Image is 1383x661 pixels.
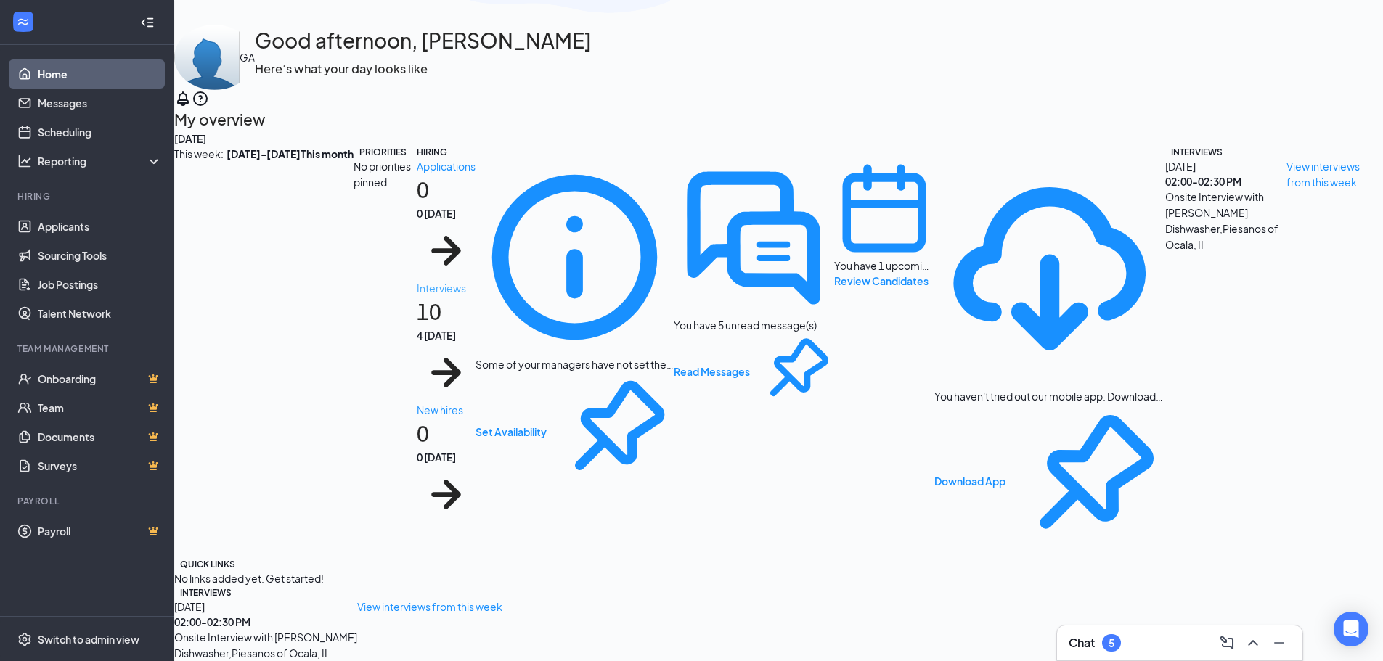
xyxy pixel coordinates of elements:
a: Talent Network [38,299,162,328]
div: No links added yet. Get started! [174,570,324,586]
h3: Chat [1069,635,1095,651]
div: [DATE] [174,599,357,615]
svg: Pin [1011,403,1165,557]
svg: ArrowRight [417,221,476,280]
h1: 10 [417,296,476,402]
div: Some of your managers have not set their interview availability yet [476,357,674,371]
a: DownloadYou haven't tried out our mobile app. Download and try the mobile app here...Download AppPin [934,158,1165,558]
div: Interviews [417,280,476,296]
div: You haven't tried out our mobile app. Download and try the mobile app here... [934,389,1165,403]
svg: ArrowRight [417,343,476,402]
a: Messages [38,89,162,118]
div: You have 5 unread message(s) from active applicants [674,158,833,411]
a: TeamCrown [38,393,162,422]
div: QUICK LINKS [180,558,235,570]
b: [DATE] - [DATE] [227,146,301,162]
svg: Pin [756,332,833,410]
a: New hires00 [DATE]ArrowRight [417,402,476,524]
div: Onsite Interview with [PERSON_NAME] [174,629,357,645]
div: Applications [417,158,476,174]
svg: Analysis [17,154,32,168]
div: INTERVIEWS [1171,146,1223,158]
div: Open Intercom Messenger [1334,612,1368,646]
a: InfoSome of your managers have not set their interview availability yetSet AvailabilityPin [476,158,674,558]
h1: 0 [417,418,476,524]
h1: Good afternoon, [PERSON_NAME] [255,25,592,57]
svg: CalendarNew [834,158,934,258]
a: Job Postings [38,270,162,299]
div: This week : [174,146,301,162]
div: 02:00 - 02:30 PM [1165,174,1286,189]
div: HIRING [417,146,447,158]
a: View interviews from this week [1286,158,1383,253]
b: This month [301,146,354,162]
div: [DATE] [1165,158,1286,174]
svg: DoubleChatActive [674,158,833,318]
svg: QuestionInfo [192,90,209,107]
div: 02:00 - 02:30 PM [174,615,357,629]
div: You have 1 upcoming interviews [834,158,934,289]
svg: Info [476,158,674,357]
h2: My overview [174,107,1383,131]
a: PayrollCrown [38,517,162,546]
button: Set Availability [476,424,547,440]
div: 0 [DATE] [417,450,476,464]
div: New hires [417,402,476,418]
div: Dishwasher , Piesanos of Ocala, II [174,645,357,661]
h3: Here’s what your day looks like [255,59,592,78]
a: SurveysCrown [38,451,162,480]
button: ChevronUp [1241,631,1265,654]
a: CalendarNewYou have 1 upcoming interviewsReview CandidatesPin [834,158,934,558]
div: 5 [1109,637,1114,649]
svg: WorkstreamLogo [16,15,30,29]
div: Hiring [17,190,159,202]
div: Dishwasher , Piesanos of Ocala, II [1165,221,1286,253]
svg: Pin [552,371,674,493]
a: Interviews104 [DATE]ArrowRight [417,280,476,402]
div: INTERVIEWS [180,586,232,599]
svg: Notifications [174,90,192,107]
h1: 0 [417,174,476,280]
svg: ArrowRight [417,465,476,524]
div: No priorities pinned. [354,158,417,190]
div: Payroll [17,495,159,507]
div: You have 1 upcoming interviews [834,258,934,273]
a: Applicants [38,212,162,241]
div: [DATE] [174,131,1383,146]
div: Onsite Interview with [PERSON_NAME] [1165,189,1286,221]
svg: Settings [17,631,32,646]
img: Tamara Blount [174,25,240,90]
svg: Download [934,158,1165,389]
div: Some of your managers have not set their interview availability yet [476,158,674,493]
div: View interviews from this week [357,599,502,615]
svg: Minimize [1270,634,1288,652]
div: Switch to admin view [38,631,139,646]
div: 4 [DATE] [417,328,476,342]
div: Reporting [38,154,163,168]
button: ComposeMessage [1215,631,1239,654]
div: View interviews from this week [1286,158,1383,190]
button: Read Messages [674,364,750,379]
button: Download App [934,473,1005,489]
a: Sourcing Tools [38,241,162,270]
a: DoubleChatActiveYou have 5 unread message(s) from active applicantsRead MessagesPin [674,158,833,558]
div: You have 5 unread message(s) from active applicants [674,318,833,332]
a: Home [38,59,162,89]
button: Review Candidates [834,273,929,289]
a: DocumentsCrown [38,422,162,451]
a: Scheduling [38,118,162,147]
div: Team Management [17,342,159,355]
div: 0 [DATE] [417,206,476,221]
svg: Collapse [140,15,155,29]
a: Applications00 [DATE]ArrowRight [417,158,476,280]
div: PRIORITIES [359,146,407,158]
div: GA [240,49,255,65]
svg: ComposeMessage [1218,634,1236,652]
a: View interviews from this week [357,599,502,661]
a: OnboardingCrown [38,364,162,393]
svg: ChevronUp [1244,634,1262,652]
button: Minimize [1268,631,1291,654]
div: You haven't tried out our mobile app. Download and try the mobile app here... [934,158,1165,558]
